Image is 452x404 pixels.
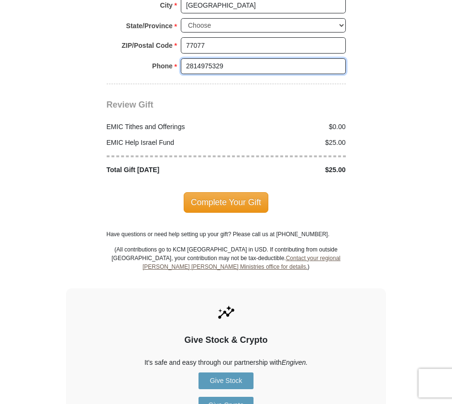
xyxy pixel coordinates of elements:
div: $25.00 [226,138,351,148]
img: give-by-stock.svg [216,303,236,323]
div: $25.00 [226,165,351,175]
span: Complete Your Gift [184,192,268,212]
div: EMIC Help Israel Fund [101,138,226,148]
strong: Phone [152,59,173,73]
p: (All contributions go to KCM [GEOGRAPHIC_DATA] in USD. If contributing from outside [GEOGRAPHIC_D... [111,245,341,288]
h4: Give Stock & Crypto [83,335,369,346]
i: Engiven. [282,359,308,366]
a: Give Stock [198,372,254,389]
div: EMIC Tithes and Offerings [101,122,226,132]
p: It's safe and easy through our partnership with [83,358,369,368]
p: Have questions or need help setting up your gift? Please call us at [PHONE_NUMBER]. [107,230,346,239]
a: Contact your regional [PERSON_NAME] [PERSON_NAME] Ministries office for details. [143,255,341,270]
strong: State/Province [126,19,173,33]
span: Review Gift [107,100,154,109]
div: $0.00 [226,122,351,132]
div: Total Gift [DATE] [101,165,226,175]
strong: ZIP/Postal Code [121,39,173,52]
